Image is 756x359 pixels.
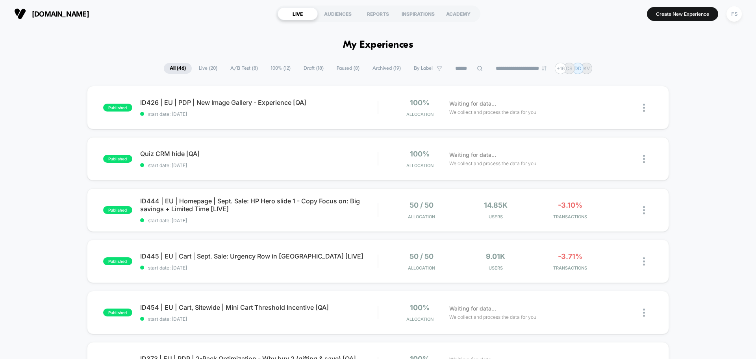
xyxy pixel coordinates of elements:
span: Allocation [406,316,434,322]
div: INSPIRATIONS [398,7,438,20]
span: Users [461,265,531,271]
span: start date: [DATE] [140,162,378,168]
span: Waiting for data... [449,151,496,159]
button: [DOMAIN_NAME] [12,7,91,20]
img: close [643,155,645,163]
div: REPORTS [358,7,398,20]
img: Visually logo [14,8,26,20]
img: close [643,309,645,317]
span: published [103,206,132,214]
span: Allocation [406,163,434,168]
div: AUDIENCES [318,7,358,20]
span: We collect and process the data for you [449,313,536,321]
span: 50 / 50 [409,201,434,209]
span: Paused ( 8 ) [331,63,365,74]
span: Quiz CRM hide [QA] [140,150,378,158]
span: start date: [DATE] [140,265,378,271]
div: ACADEMY [438,7,478,20]
span: 100% [410,99,430,107]
div: + 16 [555,63,566,74]
div: FS [726,6,742,22]
span: [DOMAIN_NAME] [32,10,89,18]
span: We collect and process the data for you [449,160,536,167]
span: start date: [DATE] [140,316,378,322]
span: -3.71% [558,252,582,260]
span: 100% ( 12 ) [265,63,296,74]
button: Create New Experience [647,7,718,21]
span: 14.85k [484,201,508,209]
span: TRANSACTIONS [535,214,605,219]
span: 100% [410,150,430,158]
p: CS [566,65,573,71]
span: 50 / 50 [409,252,434,260]
img: close [643,257,645,266]
span: Allocation [408,265,435,271]
span: ID445 | EU | Cart | Sept. Sale: Urgency Row in [GEOGRAPHIC_DATA] [LIVE] [140,252,378,260]
span: ID444 | EU | Homepage | Sept. Sale: HP Hero slide 1 - Copy Focus on: Big savings + Limited Time [... [140,197,378,213]
span: Allocation [408,214,435,219]
span: Users [461,214,531,219]
div: LIVE [278,7,318,20]
span: 100% [410,303,430,312]
h1: My Experiences [343,39,413,51]
button: FS [724,6,744,22]
span: Draft ( 18 ) [298,63,330,74]
span: We collect and process the data for you [449,108,536,116]
p: KV [584,65,590,71]
span: Live ( 20 ) [193,63,223,74]
span: A/B Test ( 8 ) [224,63,264,74]
img: close [643,104,645,112]
span: published [103,257,132,265]
img: end [542,66,547,71]
span: start date: [DATE] [140,218,378,223]
span: TRANSACTIONS [535,265,605,271]
span: By Label [414,65,433,71]
span: Waiting for data... [449,99,496,108]
span: ID426 | EU | PDP | New Image Gallery - Experience [QA] [140,99,378,106]
span: All ( 46 ) [164,63,192,74]
span: start date: [DATE] [140,111,378,117]
span: published [103,309,132,316]
span: 9.01k [486,252,505,260]
span: published [103,155,132,163]
span: Archived ( 19 ) [367,63,407,74]
span: -3.10% [558,201,582,209]
p: DD [574,65,582,71]
span: published [103,104,132,112]
span: Waiting for data... [449,304,496,313]
span: Allocation [406,112,434,117]
img: close [643,206,645,214]
span: ID454 | EU | Cart, Sitewide | Mini Cart Threshold Incentive [QA] [140,303,378,311]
